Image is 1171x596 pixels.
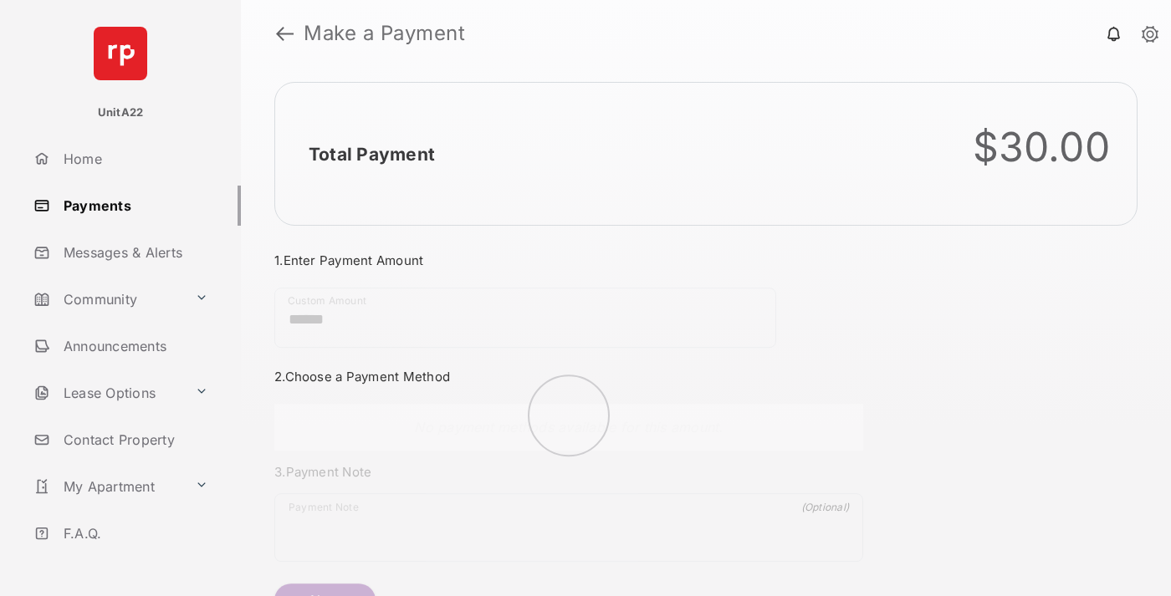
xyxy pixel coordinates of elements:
a: Messages & Alerts [27,232,241,273]
p: UnitA22 [98,104,144,121]
a: Lease Options [27,373,188,413]
h3: 2. Choose a Payment Method [274,369,863,385]
h2: Total Payment [309,144,435,165]
h3: 3. Payment Note [274,464,863,480]
a: Home [27,139,241,179]
img: svg+xml;base64,PHN2ZyB4bWxucz0iaHR0cDovL3d3dy53My5vcmcvMjAwMC9zdmciIHdpZHRoPSI2NCIgaGVpZ2h0PSI2NC... [94,27,147,80]
a: F.A.Q. [27,513,241,553]
h3: 1. Enter Payment Amount [274,252,863,268]
a: Community [27,279,188,319]
a: My Apartment [27,466,188,507]
a: Announcements [27,326,241,366]
div: $30.00 [973,123,1111,171]
a: Payments [27,186,241,226]
strong: Make a Payment [304,23,465,43]
a: Contact Property [27,420,241,460]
